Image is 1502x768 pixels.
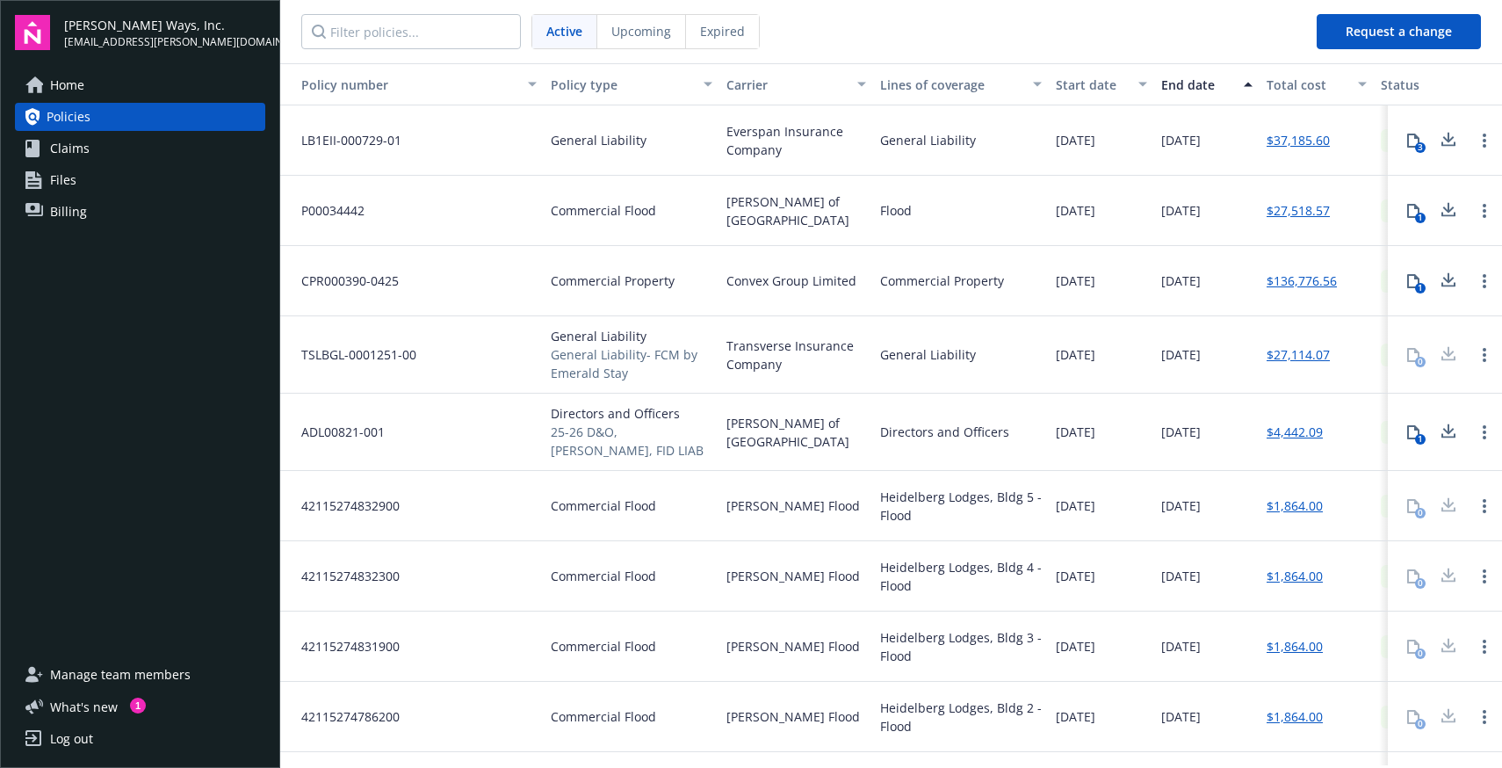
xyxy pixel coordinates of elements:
button: Total cost [1260,63,1374,105]
span: [PERSON_NAME] Flood [726,637,860,656]
span: [DATE] [1056,272,1095,290]
button: 1 [1396,415,1431,450]
button: What's new1 [15,698,146,716]
span: Upcoming [611,22,671,40]
a: Manage team members [15,661,265,689]
a: Open options [1474,271,1495,292]
span: [DATE] [1056,131,1095,149]
span: [DATE] [1056,707,1095,726]
span: 42115274832300 [287,567,400,585]
span: Directors and Officers [551,404,712,423]
span: [DATE] [1161,637,1201,656]
span: Commercial Flood [551,707,656,726]
div: 1 [1415,283,1426,293]
a: Claims [15,134,265,163]
span: [PERSON_NAME] Flood [726,496,860,515]
a: Open options [1474,496,1495,517]
span: P00034442 [287,201,365,220]
a: Home [15,71,265,99]
div: Lines of coverage [880,76,1022,94]
span: General Liability [551,131,646,149]
span: [DATE] [1161,567,1201,585]
div: 1 [130,698,146,714]
a: $37,185.60 [1267,131,1330,149]
span: Transverse Insurance Company [726,337,866,373]
span: Commercial Flood [551,637,656,656]
div: Policy type [551,76,693,94]
span: General Liability- FCM by Emerald Stay [551,345,712,382]
div: General Liability [880,345,976,364]
span: What ' s new [50,698,118,716]
div: End date [1161,76,1233,94]
button: End date [1154,63,1260,105]
a: Billing [15,198,265,226]
button: Policy type [544,63,719,105]
div: Heidelberg Lodges, Bldg 2 - Flood [880,699,1042,735]
span: CPR000390-0425 [287,272,399,290]
div: Log out [50,725,93,753]
a: Open options [1474,200,1495,221]
a: $1,864.00 [1267,707,1323,726]
div: 3 [1415,142,1426,153]
span: [DATE] [1056,496,1095,515]
span: [DATE] [1161,496,1201,515]
span: 42115274786200 [287,707,400,726]
span: [DATE] [1161,423,1201,441]
a: Open options [1474,636,1495,657]
div: Carrier [726,76,847,94]
span: [DATE] [1161,131,1201,149]
button: 1 [1396,264,1431,299]
span: [DATE] [1161,707,1201,726]
a: $27,114.07 [1267,345,1330,364]
span: Billing [50,198,87,226]
span: General Liability [551,327,712,345]
span: Manage team members [50,661,191,689]
button: Lines of coverage [873,63,1049,105]
span: Commercial Flood [551,201,656,220]
div: Policy number [287,76,517,94]
div: Start date [1056,76,1128,94]
a: $1,864.00 [1267,496,1323,515]
button: 3 [1396,123,1431,158]
span: [DATE] [1161,272,1201,290]
a: Open options [1474,706,1495,728]
a: $1,864.00 [1267,637,1323,656]
img: navigator-logo.svg [15,15,50,50]
button: Carrier [719,63,873,105]
span: [DATE] [1056,423,1095,441]
a: Files [15,166,265,194]
span: [PERSON_NAME] of [GEOGRAPHIC_DATA] [726,192,866,229]
span: Home [50,71,84,99]
span: Claims [50,134,90,163]
span: [PERSON_NAME] Ways, Inc. [64,16,265,34]
a: Open options [1474,566,1495,587]
div: Heidelberg Lodges, Bldg 3 - Flood [880,628,1042,665]
a: Policies [15,103,265,131]
div: General Liability [880,131,976,149]
span: Commercial Flood [551,496,656,515]
span: Convex Group Limited [726,272,856,290]
div: Commercial Property [880,272,1004,290]
div: 1 [1415,434,1426,445]
span: TSLBGL-0001251-00 [287,345,416,364]
span: [DATE] [1161,345,1201,364]
div: Flood [880,201,912,220]
span: [DATE] [1161,201,1201,220]
a: $136,776.56 [1267,272,1337,290]
span: Policies [47,103,90,131]
a: $1,864.00 [1267,567,1323,585]
button: Request a change [1317,14,1481,49]
div: 1 [1415,213,1426,223]
span: [DATE] [1056,345,1095,364]
button: 1 [1396,193,1431,228]
span: ADL00821-001 [287,423,385,441]
a: Open options [1474,422,1495,443]
span: [EMAIL_ADDRESS][PERSON_NAME][DOMAIN_NAME] [64,34,265,50]
span: [DATE] [1056,567,1095,585]
a: $27,518.57 [1267,201,1330,220]
span: [DATE] [1056,201,1095,220]
span: 25-26 D&O, [PERSON_NAME], FID LIAB [551,423,712,460]
span: Everspan Insurance Company [726,122,866,159]
div: Heidelberg Lodges, Bldg 5 - Flood [880,488,1042,525]
a: $4,442.09 [1267,423,1323,441]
